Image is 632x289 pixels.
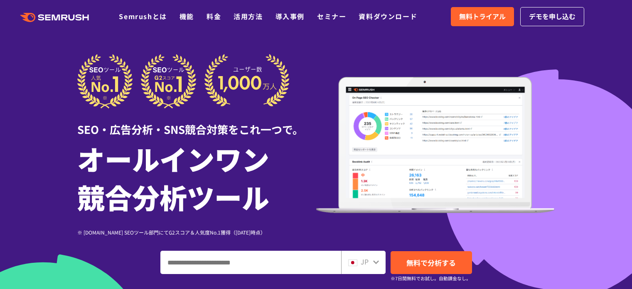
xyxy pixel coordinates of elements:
div: SEO・広告分析・SNS競合対策をこれ一つで。 [77,109,316,137]
a: 資料ダウンロード [359,11,417,21]
span: 無料で分析する [406,257,456,268]
a: 導入事例 [275,11,305,21]
small: ※7日間無料でお試し。自動課金なし。 [391,274,471,282]
span: JP [361,257,369,267]
a: 料金 [207,11,221,21]
input: ドメイン、キーワードまたはURLを入力してください [161,251,341,274]
a: 活用方法 [234,11,263,21]
a: Semrushとは [119,11,167,21]
span: 無料トライアル [459,11,506,22]
div: ※ [DOMAIN_NAME] SEOツール部門にてG2スコア＆人気度No.1獲得（[DATE]時点） [77,228,316,236]
a: 機能 [180,11,194,21]
a: 無料で分析する [391,251,472,274]
span: デモを申し込む [529,11,575,22]
a: デモを申し込む [520,7,584,26]
a: 無料トライアル [451,7,514,26]
a: セミナー [317,11,346,21]
h1: オールインワン 競合分析ツール [77,139,316,216]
